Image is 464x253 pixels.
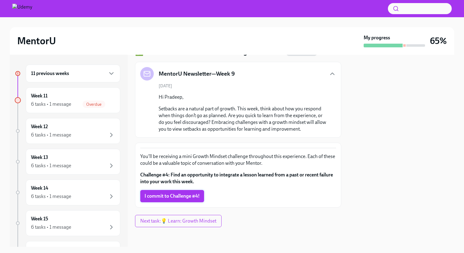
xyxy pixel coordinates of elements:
p: Hi Pradeep, [159,94,326,101]
div: 6 tasks • 1 message [31,193,71,200]
h6: Week 15 [31,215,48,222]
p: Setbacks are a natural part of growth. This week, think about how you respond when things don’t g... [159,105,326,132]
button: I commit to Challenge #4! [140,190,204,202]
strong: Challenge #4: Find an opportunity to integrate a lesson learned from a past or recent failure int... [140,172,333,184]
span: Overdue [83,102,105,107]
a: Week 116 tasks • 1 messageOverdue [15,87,120,113]
div: 11 previous weeks [26,65,120,82]
a: Week 136 tasks • 1 message [15,149,120,175]
div: 6 tasks • 1 message [31,162,71,169]
h5: MentorU Newsletter—Week 9 [159,70,235,78]
div: 6 tasks • 1 message [31,101,71,108]
img: Udemy [12,4,32,14]
div: 6 tasks • 1 message [31,132,71,138]
p: You'll be receiving a mini Growth Mindset challenge throughout this experience. Each of these cou... [140,153,336,167]
span: [DATE] [159,83,172,89]
span: I commit to Challenge #4! [145,193,200,199]
strong: [DATE] [328,50,341,55]
span: Next task : 💡 Learn: Growth Mindset [140,218,216,224]
h3: 65% [430,35,447,46]
strong: My progress [364,34,390,41]
div: 6 tasks • 1 message [31,224,71,231]
h6: Week 12 [31,123,48,130]
h6: Week 16 [31,246,48,253]
span: Due [320,50,341,55]
h6: Week 14 [31,185,48,192]
a: Week 146 tasks • 1 message [15,180,120,205]
button: Next task:💡 Learn: Growth Mindset [135,215,222,227]
h2: MentorU [17,35,56,47]
h6: Week 13 [31,154,48,161]
h6: Week 11 [31,93,48,99]
a: Week 156 tasks • 1 message [15,210,120,236]
a: Week 126 tasks • 1 message [15,118,120,144]
h6: 11 previous weeks [31,70,69,77]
